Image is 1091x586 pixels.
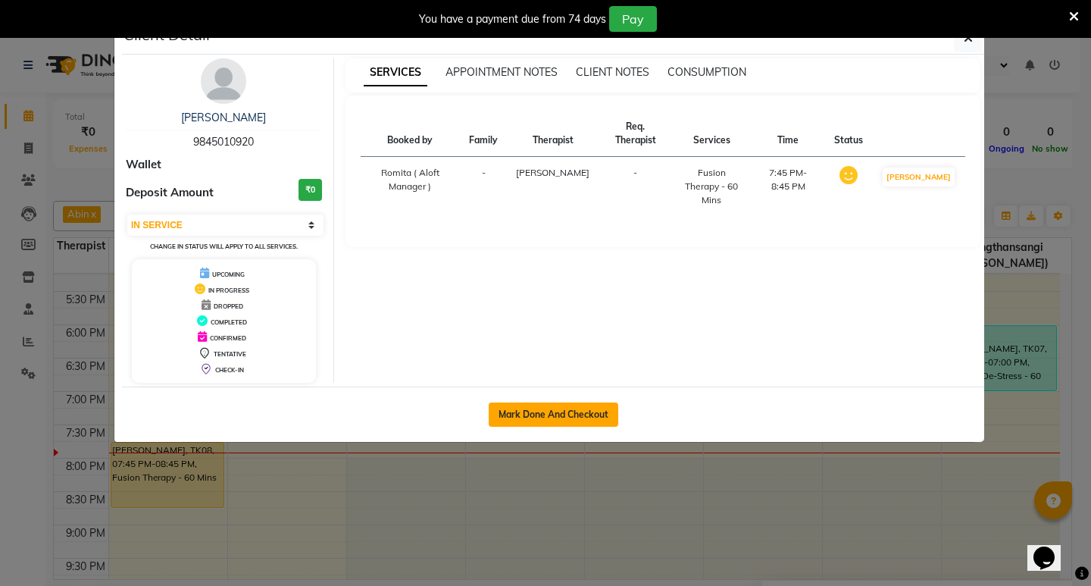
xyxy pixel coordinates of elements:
[445,65,558,79] span: APPOINTMENT NOTES
[150,243,298,250] small: Change in status will apply to all services.
[667,65,746,79] span: CONSUMPTION
[460,157,507,217] td: -
[211,318,247,326] span: COMPLETED
[193,135,254,149] span: 9845010920
[681,166,742,207] div: Fusion Therapy - 60 Mins
[214,302,243,310] span: DROPPED
[883,168,955,186] button: [PERSON_NAME]
[507,111,599,157] th: Therapist
[609,6,657,32] button: Pay
[212,271,245,278] span: UPCOMING
[215,366,244,374] span: CHECK-IN
[599,157,672,217] td: -
[599,111,672,157] th: Req. Therapist
[672,111,752,157] th: Services
[361,111,461,157] th: Booked by
[752,111,825,157] th: Time
[825,111,872,157] th: Status
[208,287,249,294] span: IN PROGRESS
[364,59,427,86] span: SERVICES
[126,184,214,202] span: Deposit Amount
[126,156,161,174] span: Wallet
[1027,525,1076,571] iframe: chat widget
[201,58,246,104] img: avatar
[210,334,246,342] span: CONFIRMED
[214,350,246,358] span: TENTATIVE
[752,157,825,217] td: 7:45 PM-8:45 PM
[489,403,618,427] button: Mark Done And Checkout
[460,111,507,157] th: Family
[361,157,461,217] td: Romita ( Aloft Manager )
[299,179,322,201] h3: ₹0
[516,167,589,178] span: [PERSON_NAME]
[419,11,606,27] div: You have a payment due from 74 days
[181,111,266,124] a: [PERSON_NAME]
[576,65,649,79] span: CLIENT NOTES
